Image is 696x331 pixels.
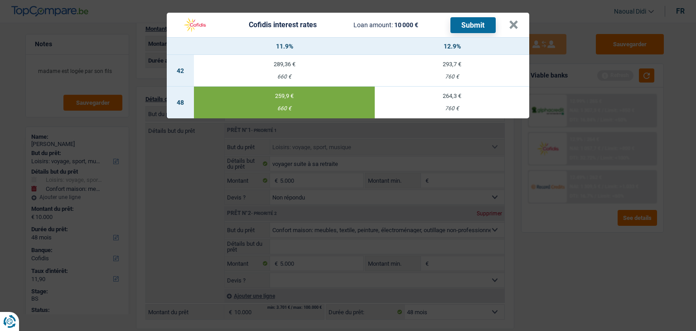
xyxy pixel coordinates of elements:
[167,55,194,87] td: 42
[375,93,529,99] div: 264,3 €
[375,61,529,67] div: 293,7 €
[194,74,375,80] div: 660 €
[394,21,418,29] span: 10 000 €
[194,38,375,55] th: 11.9%
[249,21,317,29] div: Cofidis interest rates
[450,17,496,33] button: Submit
[178,16,212,34] img: Cofidis
[353,21,393,29] span: Loan amount:
[375,106,529,112] div: 760 €
[194,106,375,112] div: 660 €
[194,61,375,67] div: 289,36 €
[194,93,375,99] div: 259,9 €
[167,87,194,118] td: 48
[375,38,529,55] th: 12.9%
[375,74,529,80] div: 760 €
[509,20,518,29] button: ×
